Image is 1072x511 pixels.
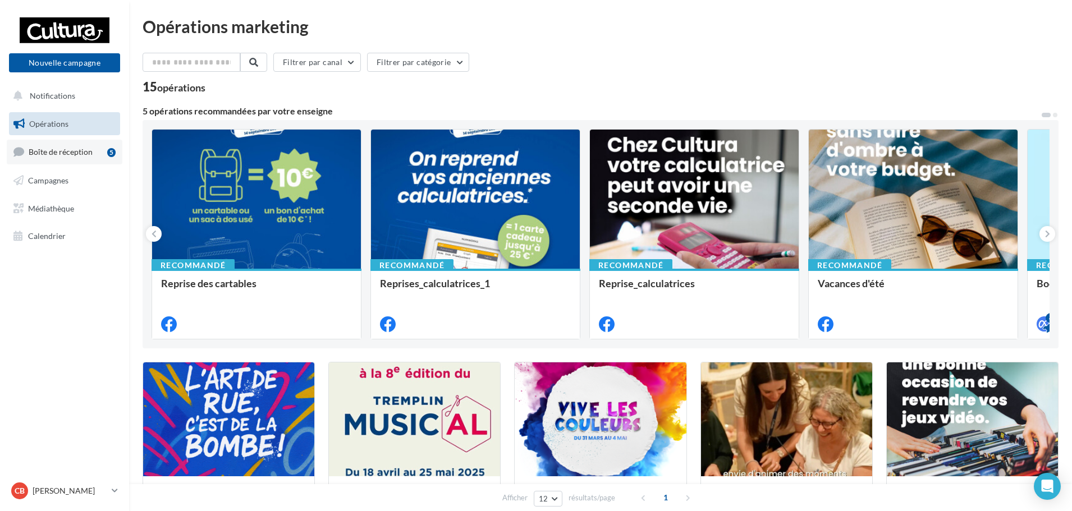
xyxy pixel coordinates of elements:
[161,278,352,300] div: Reprise des cartables
[33,485,107,496] p: [PERSON_NAME]
[589,259,672,271] div: Recommandé
[808,259,891,271] div: Recommandé
[28,231,66,241] span: Calendrier
[15,485,25,496] span: CB
[7,197,122,220] a: Médiathèque
[273,53,361,72] button: Filtrer par canal
[143,81,205,93] div: 15
[380,278,571,300] div: Reprises_calculatrices_1
[152,259,235,271] div: Recommandé
[367,53,469,72] button: Filtrer par catégorie
[9,480,120,501] a: CB [PERSON_NAME]
[143,18,1059,35] div: Opérations marketing
[534,491,562,507] button: 12
[29,147,93,156] span: Boîte de réception
[502,492,528,503] span: Afficher
[539,494,548,503] span: 12
[370,259,453,271] div: Recommandé
[599,278,790,300] div: Reprise_calculatrices
[107,148,116,157] div: 5
[7,224,122,248] a: Calendrier
[143,107,1041,116] div: 5 opérations recommandées par votre enseigne
[657,489,675,507] span: 1
[7,140,122,164] a: Boîte de réception5
[30,91,75,100] span: Notifications
[7,84,118,108] button: Notifications
[29,119,68,128] span: Opérations
[1034,473,1061,500] div: Open Intercom Messenger
[818,278,1009,300] div: Vacances d'été
[7,169,122,192] a: Campagnes
[157,82,205,93] div: opérations
[9,53,120,72] button: Nouvelle campagne
[1046,313,1056,323] div: 4
[28,203,74,213] span: Médiathèque
[7,112,122,136] a: Opérations
[28,176,68,185] span: Campagnes
[569,492,615,503] span: résultats/page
